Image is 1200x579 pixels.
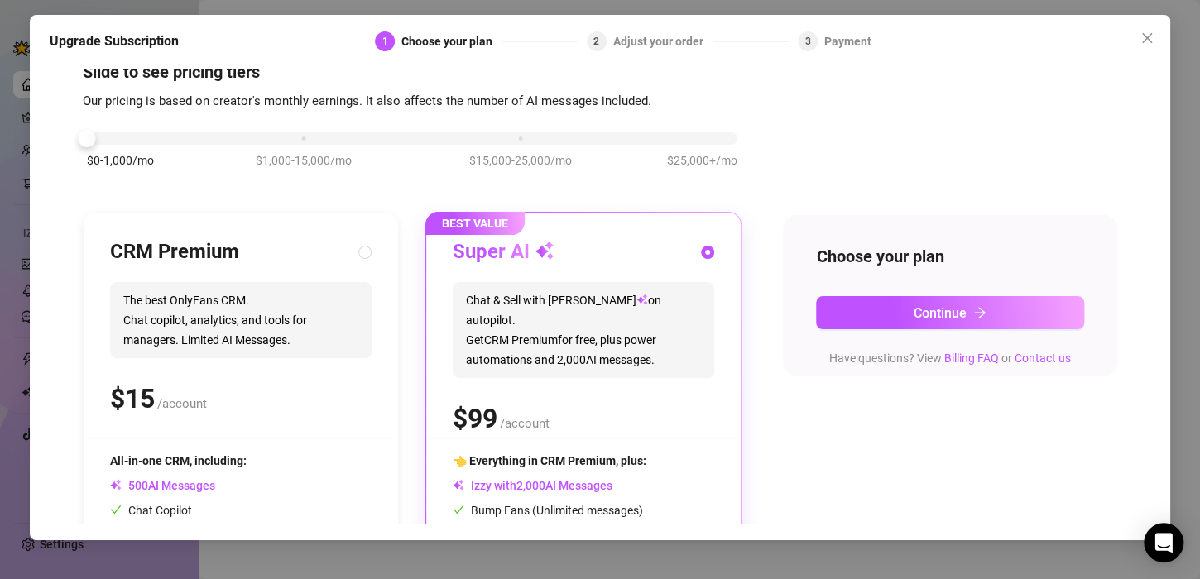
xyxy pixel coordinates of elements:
[453,504,464,515] span: check
[500,416,550,431] span: /account
[401,31,502,51] div: Choose your plan
[453,239,554,266] h3: Super AI
[110,282,372,358] span: The best OnlyFans CRM. Chat copilot, analytics, and tools for managers. Limited AI Messages.
[425,212,525,235] span: BEST VALUE
[110,479,215,492] span: AI Messages
[469,151,572,170] span: $15,000-25,000/mo
[453,504,643,517] span: Bump Fans (Unlimited messages)
[110,383,155,414] span: $
[667,151,737,170] span: $25,000+/mo
[87,151,154,170] span: $0-1,000/mo
[805,36,811,47] span: 3
[256,151,352,170] span: $1,000-15,000/mo
[110,504,192,517] span: Chat Copilot
[593,36,599,47] span: 2
[1015,352,1071,365] a: Contact us
[83,93,651,108] span: Our pricing is based on creator's monthly earnings. It also affects the number of AI messages inc...
[613,31,713,51] div: Adjust your order
[824,31,871,51] div: Payment
[829,352,1071,365] span: Have questions? View or
[1140,31,1154,45] span: close
[382,36,388,47] span: 1
[50,31,179,51] h5: Upgrade Subscription
[816,245,1084,268] h4: Choose your plan
[1134,31,1160,45] span: Close
[1134,25,1160,51] button: Close
[83,60,1117,84] h4: Slide to see pricing tiers
[816,296,1084,329] button: Continuearrow-right
[1144,523,1183,562] div: Open Intercom Messenger
[110,504,122,515] span: check
[453,479,612,492] span: Izzy with AI Messages
[944,352,999,365] a: Billing FAQ
[110,239,239,266] h3: CRM Premium
[973,306,986,319] span: arrow-right
[453,282,714,378] span: Chat & Sell with [PERSON_NAME] on autopilot. Get CRM Premium for free, plus power automations and...
[110,454,247,467] span: All-in-one CRM, including:
[453,403,497,434] span: $
[914,305,967,321] span: Continue
[157,396,207,411] span: /account
[453,454,646,467] span: 👈 Everything in CRM Premium, plus:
